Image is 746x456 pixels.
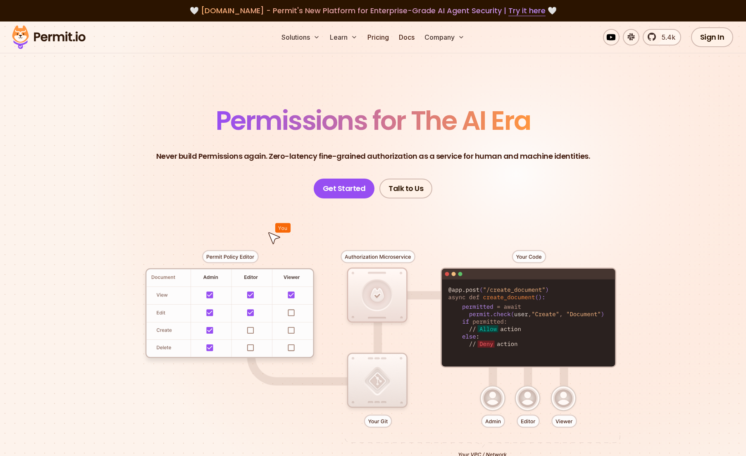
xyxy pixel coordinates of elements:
span: [DOMAIN_NAME] - Permit's New Platform for Enterprise-Grade AI Agent Security | [201,5,546,16]
a: Docs [396,29,418,45]
a: 5.4k [643,29,681,45]
a: Try it here [508,5,546,16]
p: Never build Permissions again. Zero-latency fine-grained authorization as a service for human and... [156,150,590,162]
a: Sign In [691,27,734,47]
span: 5.4k [657,32,675,42]
div: 🤍 🤍 [20,5,726,17]
a: Pricing [364,29,392,45]
button: Solutions [278,29,323,45]
button: Company [421,29,468,45]
a: Get Started [314,179,375,198]
a: Talk to Us [379,179,432,198]
img: Permit logo [8,23,89,51]
span: Permissions for The AI Era [216,102,531,139]
button: Learn [327,29,361,45]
